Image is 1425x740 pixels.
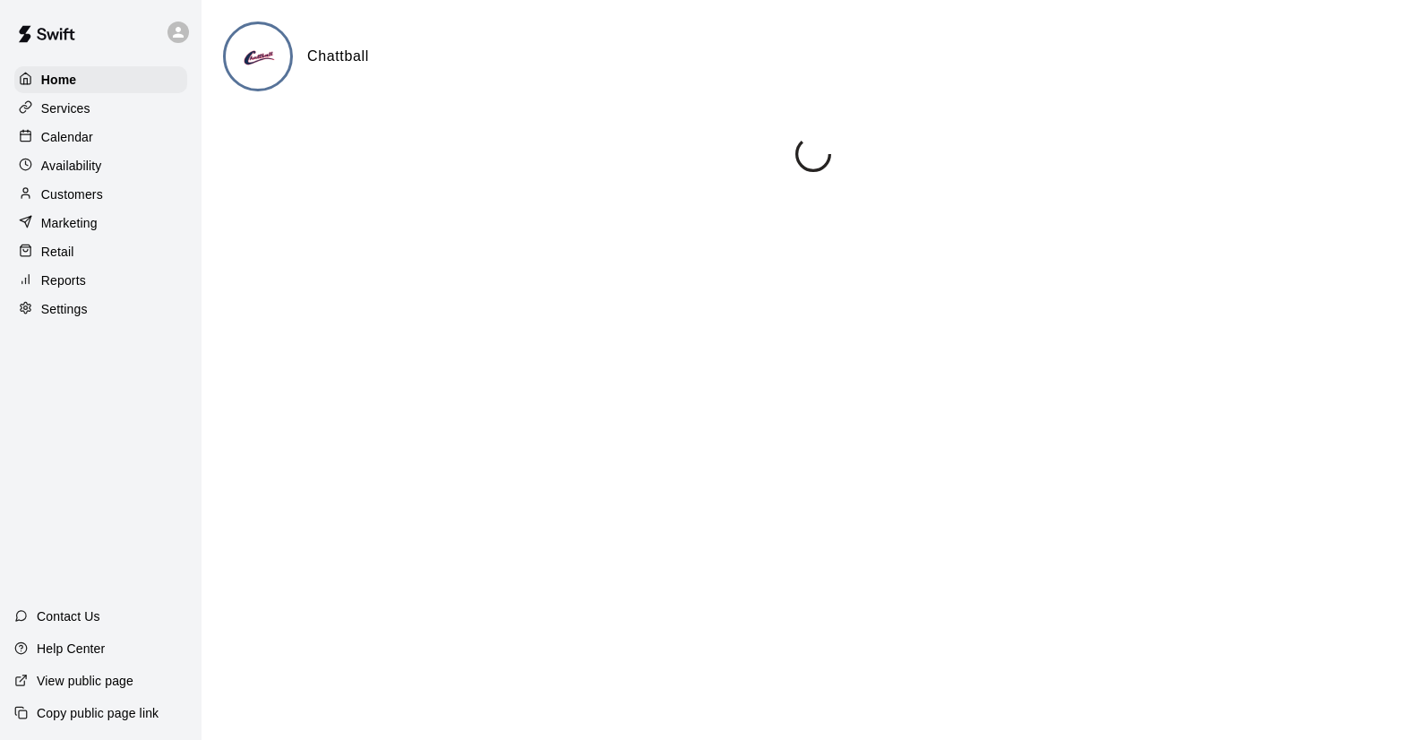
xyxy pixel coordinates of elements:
[14,124,187,151] a: Calendar
[41,271,86,289] p: Reports
[41,128,93,146] p: Calendar
[14,238,187,265] a: Retail
[37,640,105,658] p: Help Center
[14,95,187,122] a: Services
[37,672,133,690] p: View public page
[41,214,98,232] p: Marketing
[37,704,159,722] p: Copy public page link
[41,300,88,318] p: Settings
[14,181,187,208] a: Customers
[14,152,187,179] a: Availability
[41,71,77,89] p: Home
[41,157,102,175] p: Availability
[41,185,103,203] p: Customers
[41,99,90,117] p: Services
[41,243,74,261] p: Retail
[14,267,187,294] a: Reports
[14,296,187,323] a: Settings
[37,607,100,625] p: Contact Us
[307,45,369,68] h6: Chattball
[14,210,187,237] a: Marketing
[14,66,187,93] a: Home
[226,24,293,91] img: Chattball logo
